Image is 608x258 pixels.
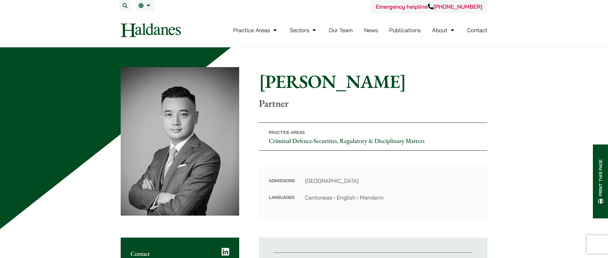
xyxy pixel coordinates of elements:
h2: Contact [131,250,229,257]
img: Logo of Haldanes [121,23,181,37]
a: EN [139,3,152,8]
dt: Admissions [269,177,295,193]
dt: Languages [269,193,295,202]
a: Our Team [329,27,353,34]
p: Partner [259,97,487,109]
a: Contact [467,27,487,34]
a: About [432,27,456,34]
a: Securities, Regulatory & Disciplinary Matters [314,137,424,145]
span: Practice Areas [269,130,305,135]
a: Practice Areas [233,27,278,34]
a: Criminal Defence [269,137,312,145]
dd: Cantonese • English • Mandarin [305,193,477,202]
a: Publications [389,27,421,34]
p: • [259,123,487,151]
a: Emergency helpline[PHONE_NUMBER] [376,3,482,10]
h1: [PERSON_NAME] [259,70,487,92]
a: Sectors [290,27,318,34]
dd: [GEOGRAPHIC_DATA] [305,177,477,185]
a: News [364,27,378,34]
a: LinkedIn [222,247,229,256]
